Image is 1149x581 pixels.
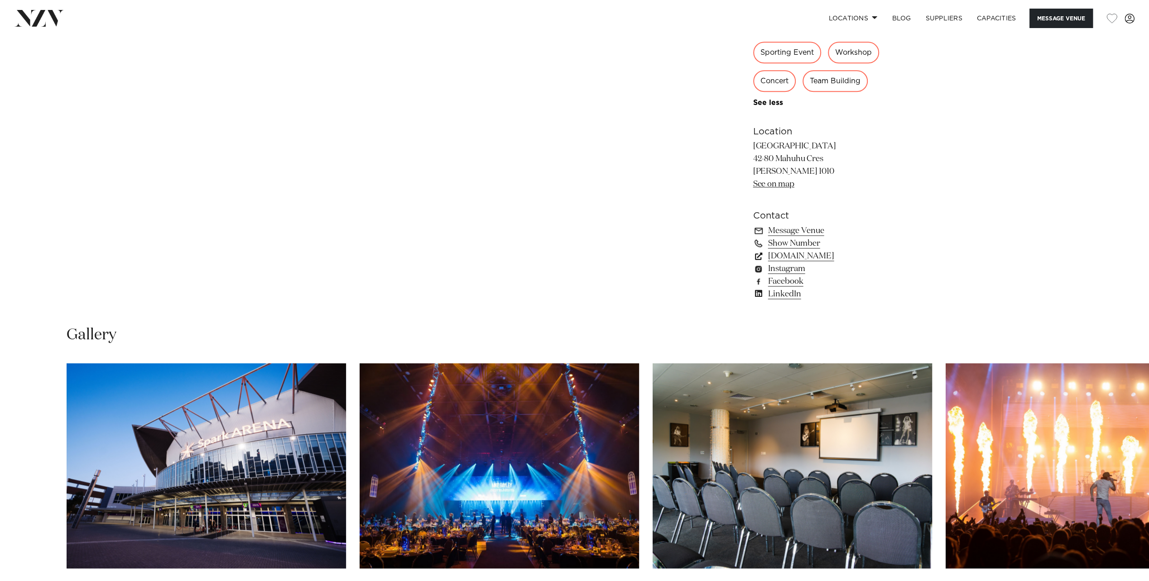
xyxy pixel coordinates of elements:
[753,140,901,191] p: [GEOGRAPHIC_DATA] 42-80 Mahuhu Cres [PERSON_NAME] 1010
[803,70,868,92] div: Team Building
[753,237,901,250] a: Show Number
[1029,9,1093,28] button: Message Venue
[753,125,901,138] h6: Location
[828,42,879,63] div: Workshop
[360,363,639,568] swiper-slide: 2 / 10
[653,363,932,568] swiper-slide: 3 / 10
[14,10,64,26] img: nzv-logo.png
[885,9,918,28] a: BLOG
[753,180,794,188] a: See on map
[753,42,821,63] div: Sporting Event
[970,9,1024,28] a: Capacities
[753,224,901,237] a: Message Venue
[753,250,901,262] a: [DOMAIN_NAME]
[753,209,901,223] h6: Contact
[67,363,346,568] swiper-slide: 1 / 10
[753,262,901,275] a: Instagram
[753,275,901,288] a: Facebook
[67,325,116,345] h2: Gallery
[918,9,969,28] a: SUPPLIERS
[753,288,901,300] a: LinkedIn
[753,70,796,92] div: Concert
[821,9,885,28] a: Locations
